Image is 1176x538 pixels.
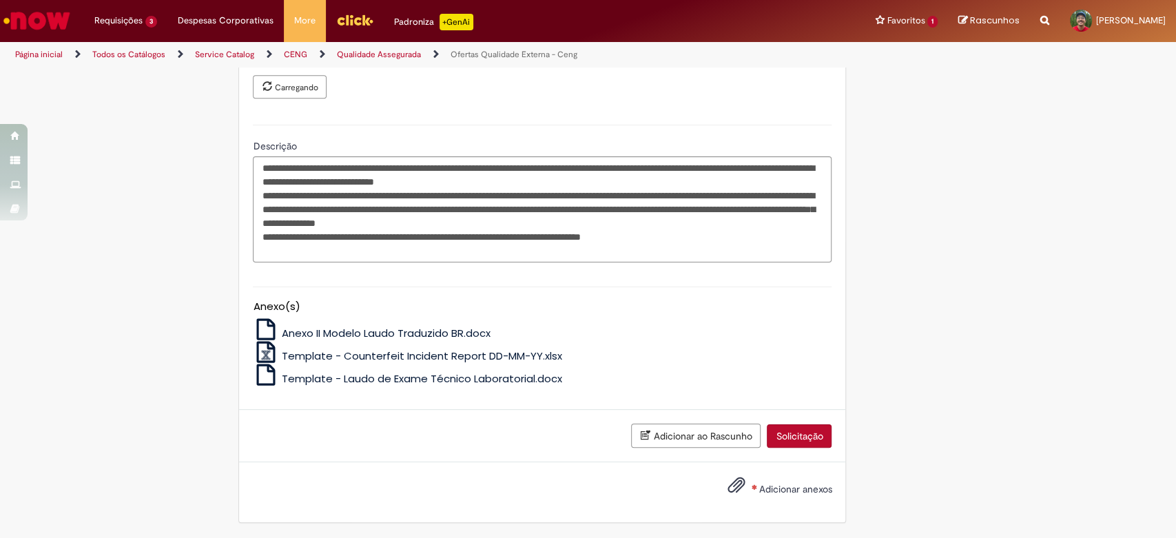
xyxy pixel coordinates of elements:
[1,7,72,34] img: ServiceNow
[94,14,143,28] span: Requisições
[631,424,761,448] button: Adicionar ao Rascunho
[1096,14,1166,26] span: [PERSON_NAME]
[253,349,562,363] a: Template - Counterfeit Incident Report DD-MM-YY.xlsx
[253,140,299,152] span: Descrição
[145,16,157,28] span: 3
[253,75,327,99] button: Carregar anexo de Anexar Laudo Required
[337,49,421,60] a: Qualidade Assegurada
[253,371,562,386] a: Template - Laudo de Exame Técnico Laboratorial.docx
[178,14,274,28] span: Despesas Corporativas
[282,326,491,340] span: Anexo II Modelo Laudo Traduzido BR.docx
[294,14,316,28] span: More
[927,16,938,28] span: 1
[767,424,832,448] button: Solicitação
[970,14,1020,27] span: Rascunhos
[723,473,748,504] button: Adicionar anexos
[282,349,562,363] span: Template - Counterfeit Incident Report DD-MM-YY.xlsx
[284,49,307,60] a: CENG
[253,156,832,262] textarea: Descrição
[253,326,491,340] a: Anexo II Modelo Laudo Traduzido BR.docx
[282,371,562,386] span: Template - Laudo de Exame Técnico Laboratorial.docx
[887,14,925,28] span: Favoritos
[274,82,318,93] small: Carregando
[253,301,832,313] h5: Anexo(s)
[195,49,254,60] a: Service Catalog
[15,49,63,60] a: Página inicial
[394,14,473,30] div: Padroniza
[92,49,165,60] a: Todos os Catálogos
[10,42,774,68] ul: Trilhas de página
[440,14,473,30] p: +GenAi
[759,484,832,496] span: Adicionar anexos
[451,49,577,60] a: Ofertas Qualidade Externa - Ceng
[958,14,1020,28] a: Rascunhos
[336,10,373,30] img: click_logo_yellow_360x200.png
